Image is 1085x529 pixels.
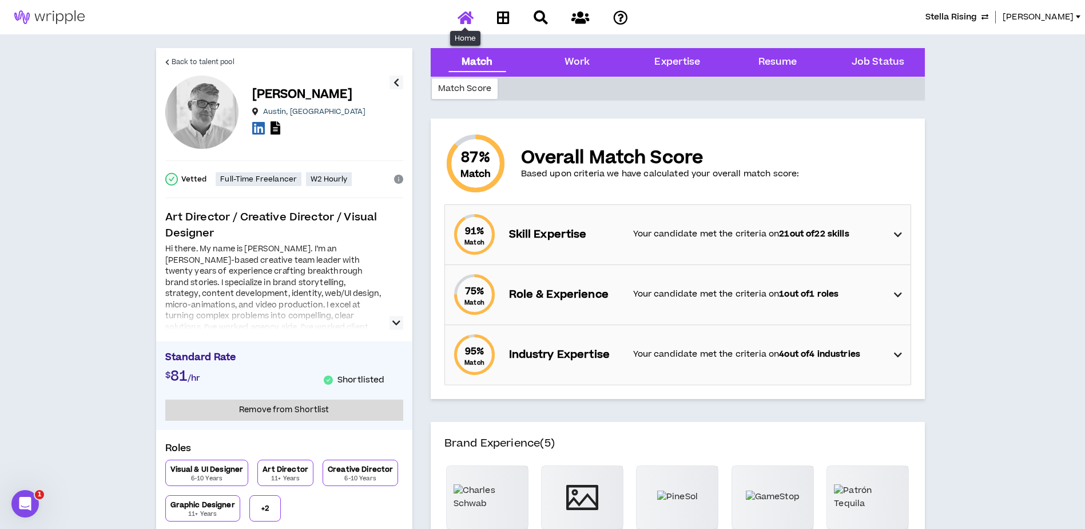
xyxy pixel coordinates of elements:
img: Charles Schwab [454,484,521,510]
p: Roles [165,441,403,460]
p: Austin , [GEOGRAPHIC_DATA] [263,107,366,116]
span: 75 % [465,285,484,298]
span: 95 % [465,345,484,358]
img: PineSol [657,491,698,503]
p: Vetted [181,175,207,184]
p: Your candidate met the criteria on [633,228,883,240]
button: Remove from Shortlist [165,400,403,421]
span: check-circle [165,173,178,185]
p: [PERSON_NAME] [252,86,353,102]
small: Match [464,358,484,367]
iframe: Intercom live chat [11,490,39,518]
img: GameStop [746,491,800,503]
strong: 4 out of 4 industries [779,348,860,360]
small: Match [464,238,484,247]
p: Creative Director [328,465,393,474]
p: Industry Expertise [509,347,622,363]
p: Your candidate met the criteria on [633,288,883,301]
p: Overall Match Score [521,148,800,168]
span: info-circle [394,175,403,184]
a: Back to talent pool [165,48,235,76]
small: Match [460,167,491,181]
p: Art Director [263,465,308,474]
span: 91 % [465,224,484,238]
p: Graphic Designer [170,500,235,510]
p: W2 Hourly [311,175,347,184]
p: Full-Time Freelancer [220,175,297,184]
div: 91%MatchSkill ExpertiseYour candidate met the criteria on21out of22 skills [445,205,911,264]
p: Based upon criteria we have calculated your overall match score: [521,168,800,180]
small: Match [464,298,484,307]
div: 75%MatchRole & ExperienceYour candidate met the criteria on1out of1 roles [445,265,911,325]
div: Work [565,55,590,70]
button: Stella Rising [925,11,988,23]
span: [PERSON_NAME] [1003,11,1074,23]
span: 87 % [461,149,490,167]
strong: 21 out of 22 skills [779,228,849,240]
div: Hi there. My name is [PERSON_NAME]. I’m an [PERSON_NAME]-based creative team leader with twenty y... [165,244,383,400]
p: 11+ Years [188,510,217,519]
img: Patrón Tequila [834,484,901,510]
span: picture [566,481,598,514]
p: Skill Expertise [509,227,622,243]
p: 11+ Years [271,474,300,483]
p: 6-10 Years [191,474,222,483]
span: 1 [35,490,44,499]
span: /hr [188,372,200,384]
p: Shortlisted [337,374,385,386]
span: 81 [170,366,188,386]
p: 6-10 Years [344,474,376,483]
div: Home [450,31,480,46]
div: 95%MatchIndustry ExpertiseYour candidate met the criteria on4out of4 industries [445,325,911,385]
p: Art Director / Creative Director / Visual Designer [165,210,403,242]
p: + 2 [261,504,269,513]
div: Expertise [654,55,700,70]
div: Match [462,55,492,70]
p: Your candidate met the criteria on [633,348,883,361]
h4: Brand Experience (5) [444,436,911,465]
p: Role & Experience [509,287,622,303]
span: Back to talent pool [172,57,235,68]
span: $ [165,369,170,381]
div: Resume [758,55,797,70]
div: Job Status [852,55,904,70]
div: Match Score [432,78,498,99]
span: Stella Rising [925,11,977,23]
div: Greg S. [165,76,239,149]
p: Standard Rate [165,350,403,368]
p: Visual & UI Designer [170,465,244,474]
button: +2 [249,495,281,522]
strong: 1 out of 1 roles [779,288,838,300]
span: check-circle [324,376,333,385]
